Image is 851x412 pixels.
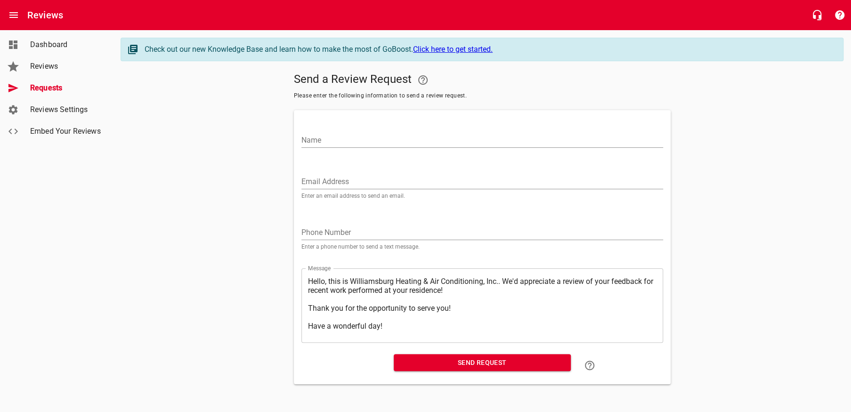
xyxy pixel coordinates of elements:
button: Support Portal [828,4,851,26]
a: Your Google or Facebook account must be connected to "Send a Review Request" [412,69,434,91]
span: Requests [30,82,102,94]
div: Check out our new Knowledge Base and learn how to make the most of GoBoost. [145,44,834,55]
span: Reviews Settings [30,104,102,115]
textarea: Hello, this is Williamsburg Heating & Air Conditioning, Inc.. We'd appreciate a review of your fe... [308,277,656,334]
button: Open drawer [2,4,25,26]
a: Learn how to "Send a Review Request" [578,354,601,377]
span: Dashboard [30,39,102,50]
p: Enter an email address to send an email. [301,193,663,199]
h6: Reviews [27,8,63,23]
button: Send Request [394,354,571,372]
span: Reviews [30,61,102,72]
p: Enter a phone number to send a text message. [301,244,663,250]
span: Send Request [401,357,563,369]
button: Live Chat [806,4,828,26]
a: Click here to get started. [413,45,493,54]
span: Embed Your Reviews [30,126,102,137]
h5: Send a Review Request [294,69,671,91]
span: Please enter the following information to send a review request. [294,91,671,101]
